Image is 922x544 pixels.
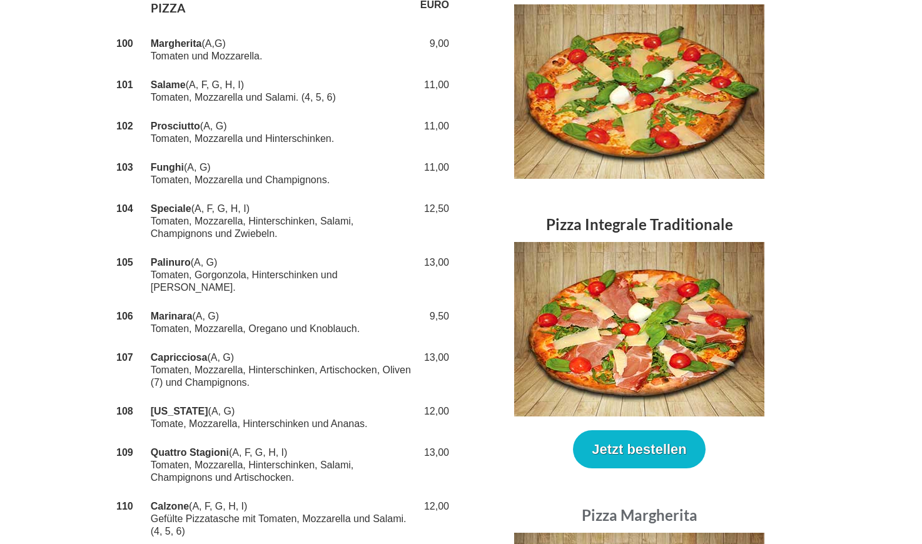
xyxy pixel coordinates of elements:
[418,112,452,153] td: 11,00
[148,343,418,397] td: (A, G) Tomaten, Mozzarella, Hinterschinken, Artischocken, Oliven (7) und Champignons.
[151,121,200,131] strong: Prosciutto
[151,162,184,173] strong: Funghi
[418,71,452,112] td: 11,00
[116,203,133,214] strong: 104
[418,194,452,248] td: 12,50
[151,447,229,458] strong: Quattro Stagioni
[418,302,452,343] td: 9,50
[151,38,202,49] strong: Margherita
[116,121,133,131] strong: 102
[116,406,133,416] strong: 108
[151,257,191,268] strong: Palinuro
[418,343,452,397] td: 13,00
[151,352,208,363] strong: Capricciosa
[116,447,133,458] strong: 109
[116,311,133,321] strong: 106
[573,430,706,468] button: Jetzt bestellen
[151,79,186,90] strong: Salame
[116,352,133,363] strong: 107
[151,501,189,511] strong: Calzone
[514,4,764,179] img: Speisekarte - Pizza Integrale Rustica
[582,506,697,524] a: Pizza Margherita
[148,302,418,343] td: (A, G) Tomaten, Mozzarella, Oregano und Knoblauch.
[148,194,418,248] td: (A, F, G, H, I) Tomaten, Mozzarella, Hinterschinken, Salami, Champignons und Zwiebeln.
[418,29,452,71] td: 9,00
[148,438,418,492] td: (A, F, G, H, I) Tomaten, Mozzarella, Hinterschinken, Salami, Champignons und Artischocken.
[470,210,808,242] h3: Pizza Integrale Traditionale
[116,79,133,90] strong: 101
[418,153,452,194] td: 11,00
[148,248,418,302] td: (A, G) Tomaten, Gorgonzola, Hinterschinken und [PERSON_NAME].
[116,162,133,173] strong: 103
[418,397,452,438] td: 12,00
[514,242,764,416] img: Speisekarte - Pizza Integrale Traditionale
[418,438,452,492] td: 13,00
[148,71,418,112] td: (A, F, G, H, I) Tomaten, Mozzarella und Salami. (4, 5, 6)
[151,311,193,321] strong: Marinara
[148,29,418,71] td: (A,G) Tomaten und Mozzarella.
[148,112,418,153] td: (A, G) Tomaten, Mozzarella und Hinterschinken.
[148,153,418,194] td: (A, G) Tomaten, Mozzarella und Champignons.
[116,257,133,268] strong: 105
[116,501,133,511] strong: 110
[151,406,208,416] strong: [US_STATE]
[148,397,418,438] td: (A, G) Tomate, Mozzarella, Hinterschinken und Ananas.
[418,248,452,302] td: 13,00
[116,38,133,49] strong: 100
[151,203,191,214] strong: Speciale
